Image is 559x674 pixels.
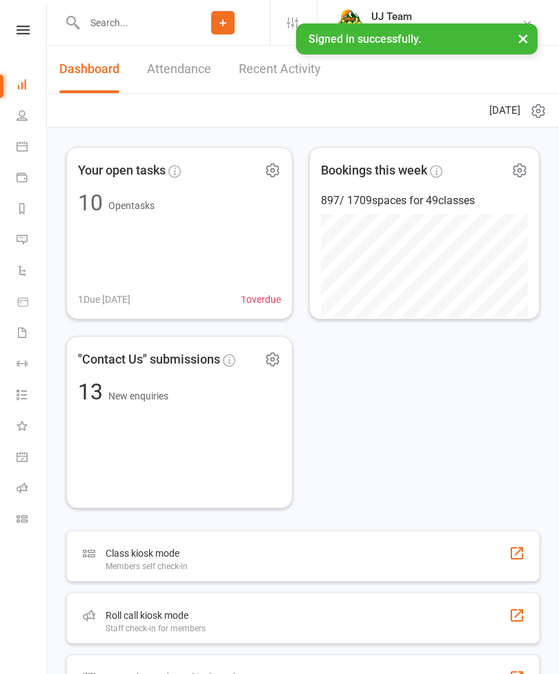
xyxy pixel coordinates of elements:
span: Open tasks [108,200,155,211]
span: 1 Due [DATE] [78,292,130,307]
span: 1 overdue [241,292,281,307]
span: Bookings this week [321,161,427,181]
div: UJ Team [371,10,522,23]
span: [DATE] [489,102,520,119]
a: Class kiosk mode [17,505,48,536]
div: Urban Jungle Indoor Rock Climbing [371,23,522,35]
span: New enquiries [108,390,168,402]
span: Your open tasks [78,161,166,181]
div: 897 / 1709 spaces for 49 classes [321,192,528,210]
a: People [17,101,48,132]
a: Product Sales [17,288,48,319]
a: Dashboard [59,46,119,93]
a: Reports [17,195,48,226]
span: "Contact Us" submissions [78,350,220,370]
a: Payments [17,163,48,195]
a: Calendar [17,132,48,163]
div: Members self check-in [106,562,188,571]
a: Recent Activity [239,46,321,93]
img: thumb_image1578111135.png [337,9,364,37]
input: Search... [80,13,176,32]
div: Class kiosk mode [106,545,188,562]
div: 10 [78,192,103,214]
a: Attendance [147,46,211,93]
a: What's New [17,412,48,443]
span: 13 [78,379,108,405]
div: Roll call kiosk mode [106,607,206,624]
a: Dashboard [17,70,48,101]
a: General attendance kiosk mode [17,443,48,474]
div: Staff check-in for members [106,624,206,633]
span: Signed in successfully. [308,32,421,46]
button: × [511,23,536,53]
a: Roll call kiosk mode [17,474,48,505]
